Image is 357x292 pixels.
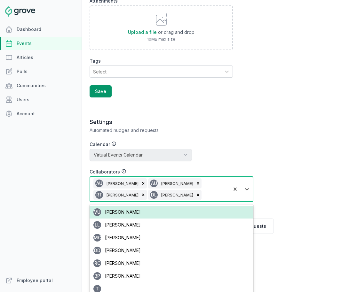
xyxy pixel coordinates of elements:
span: T [96,287,99,291]
span: [PERSON_NAME] [105,235,141,240]
div: Select [93,68,107,75]
span: VU [94,210,100,214]
span: MC [94,235,101,240]
span: [PERSON_NAME] [105,273,141,279]
span: [PERSON_NAME] [105,209,141,215]
label: Tags [90,58,233,64]
button: Save [90,85,112,97]
span: Upload a file [128,29,157,35]
span: [PERSON_NAME] [107,181,139,186]
span: [PERSON_NAME] [161,193,193,197]
div: Calendar [90,141,192,148]
span: RC [94,261,100,265]
p: or drag and drop [157,29,194,35]
span: AU [151,181,157,186]
span: [PERSON_NAME] [105,260,141,266]
p: 10MB max size [128,37,194,42]
span: [PERSON_NAME] [105,222,141,227]
span: [PERSON_NAME] [105,248,141,253]
span: [PERSON_NAME] [161,181,193,186]
h3: Settings [90,118,335,126]
p: Automated nudges and requests [90,127,335,134]
span: DD [94,248,100,253]
div: Collaborators [90,169,253,175]
span: LL [95,223,100,227]
span: [PERSON_NAME] [107,193,139,197]
span: DL [151,193,157,197]
img: Grove [5,6,35,17]
span: BP [94,274,100,278]
span: AU [96,181,102,186]
span: RT [96,193,102,197]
